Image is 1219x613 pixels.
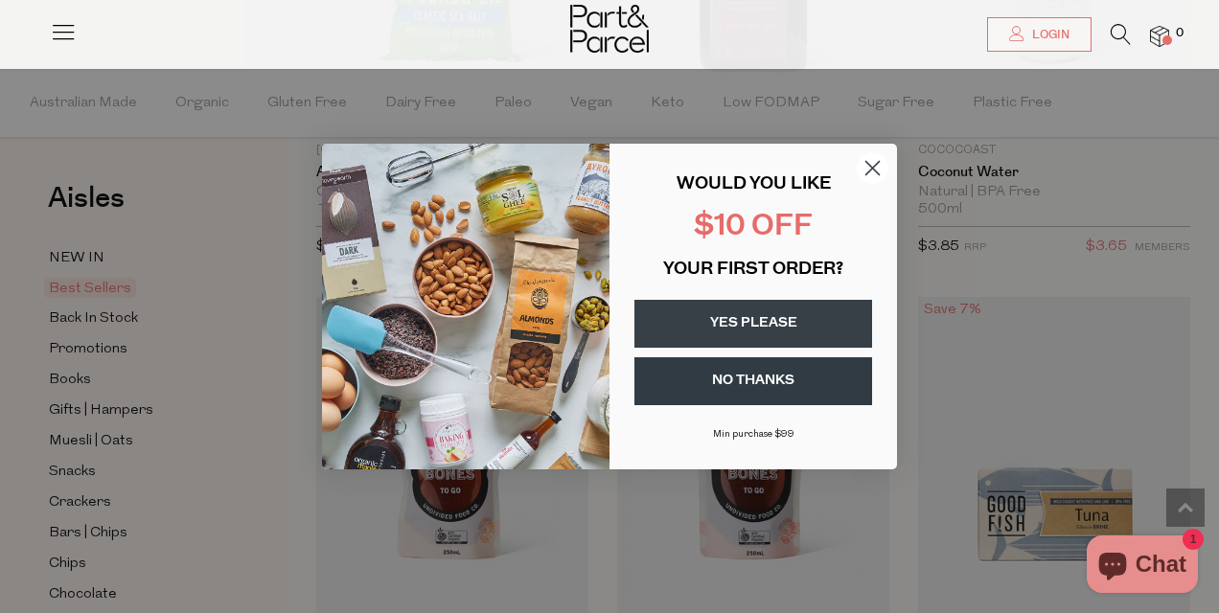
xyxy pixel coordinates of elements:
[677,176,831,193] span: WOULD YOU LIKE
[1027,27,1069,43] span: Login
[1150,26,1169,46] a: 0
[1081,535,1204,598] inbox-online-store-chat: Shopify online store chat
[322,144,609,469] img: 43fba0fb-7538-40bc-babb-ffb1a4d097bc.jpeg
[856,151,889,185] button: Close dialog
[634,300,872,348] button: YES PLEASE
[663,261,843,279] span: YOUR FIRST ORDER?
[1171,25,1188,42] span: 0
[713,429,794,440] span: Min purchase $99
[987,17,1092,52] a: Login
[634,357,872,405] button: NO THANKS
[694,213,813,242] span: $10 OFF
[570,5,649,53] img: Part&Parcel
